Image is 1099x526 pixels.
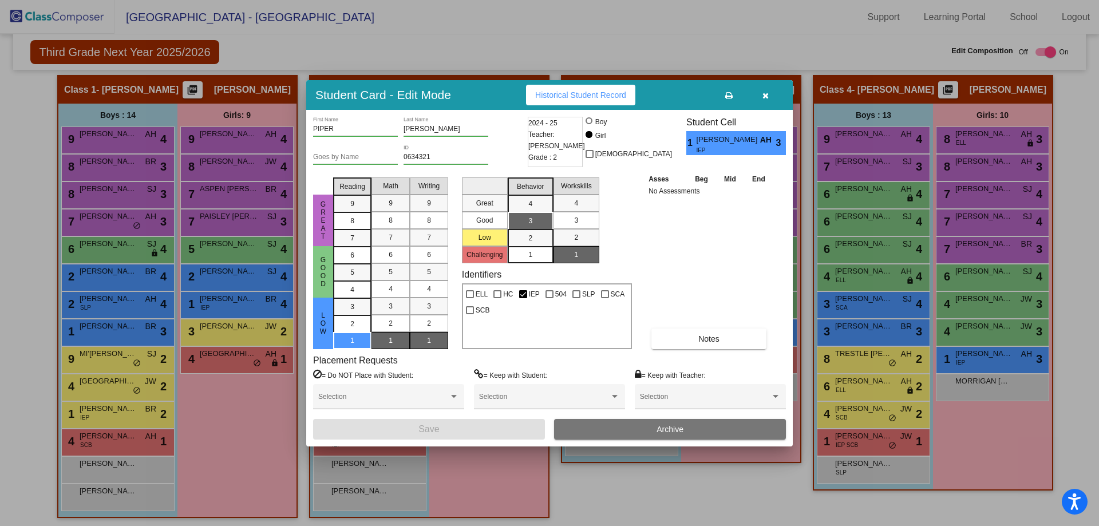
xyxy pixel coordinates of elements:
[389,301,393,311] span: 3
[350,233,354,243] span: 7
[350,199,354,209] span: 9
[528,216,532,226] span: 3
[476,303,490,317] span: SCB
[744,173,774,185] th: End
[427,250,431,260] span: 6
[582,287,595,301] span: SLP
[350,267,354,278] span: 5
[651,329,766,349] button: Notes
[776,136,786,150] span: 3
[350,302,354,312] span: 3
[595,130,606,141] div: Girl
[574,250,578,260] span: 1
[350,319,354,329] span: 2
[686,117,786,128] h3: Student Cell
[427,335,431,346] span: 1
[389,335,393,346] span: 1
[315,88,451,102] h3: Student Card - Edit Mode
[595,117,607,127] div: Boy
[528,129,585,152] span: Teacher: [PERSON_NAME]
[389,250,393,260] span: 6
[389,232,393,243] span: 7
[427,215,431,226] span: 8
[313,419,545,440] button: Save
[404,153,488,161] input: Enter ID
[595,147,672,161] span: [DEMOGRAPHIC_DATA]
[528,250,532,260] span: 1
[657,425,683,434] span: Archive
[646,173,687,185] th: Asses
[474,369,547,381] label: = Keep with Student:
[535,90,626,100] span: Historical Student Record
[528,233,532,243] span: 2
[528,152,557,163] span: Grade : 2
[574,232,578,243] span: 2
[561,181,592,191] span: Workskills
[427,198,431,208] span: 9
[318,200,329,240] span: Great
[339,181,365,192] span: Reading
[350,335,354,346] span: 1
[611,287,625,301] span: SCA
[476,287,488,301] span: ELL
[555,287,567,301] span: 504
[313,369,413,381] label: = Do NOT Place with Student:
[646,185,773,197] td: No Assessments
[574,215,578,226] span: 3
[427,301,431,311] span: 3
[427,232,431,243] span: 7
[427,318,431,329] span: 2
[389,215,393,226] span: 8
[313,153,398,161] input: goes by name
[528,199,532,209] span: 4
[313,355,398,366] label: Placement Requests
[529,287,540,301] span: IEP
[389,318,393,329] span: 2
[635,369,706,381] label: = Keep with Teacher:
[318,311,329,335] span: Low
[554,419,786,440] button: Archive
[427,267,431,277] span: 5
[418,181,440,191] span: Writing
[350,216,354,226] span: 8
[517,181,544,192] span: Behavior
[503,287,513,301] span: HC
[383,181,398,191] span: Math
[350,284,354,295] span: 4
[696,134,760,146] span: [PERSON_NAME]
[696,146,752,155] span: IEP
[716,173,744,185] th: Mid
[427,284,431,294] span: 4
[574,198,578,208] span: 4
[389,198,393,208] span: 9
[318,256,329,288] span: Good
[418,424,439,434] span: Save
[528,117,558,129] span: 2024 - 25
[698,334,720,343] span: Notes
[760,134,776,146] span: AH
[389,267,393,277] span: 5
[389,284,393,294] span: 4
[687,173,717,185] th: Beg
[350,250,354,260] span: 6
[686,136,696,150] span: 1
[462,269,501,280] label: Identifiers
[526,85,635,105] button: Historical Student Record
